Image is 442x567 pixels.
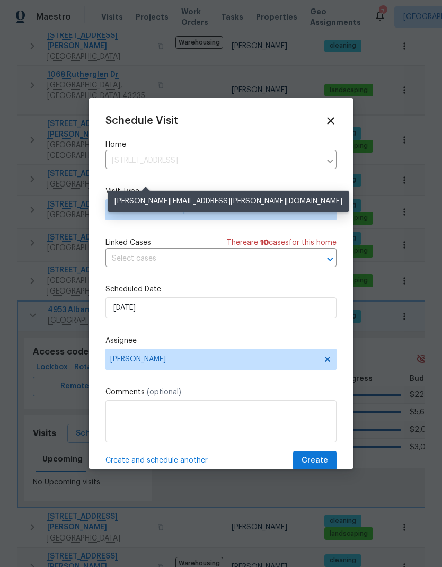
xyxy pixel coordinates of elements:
input: Enter in an address [105,153,321,169]
div: [PERSON_NAME][EMAIL_ADDRESS][PERSON_NAME][DOMAIN_NAME] [108,191,349,212]
span: 10 [260,239,269,246]
label: Comments [105,387,337,397]
button: Create [293,451,337,471]
span: Create and schedule another [105,455,208,466]
label: Scheduled Date [105,284,337,295]
input: Select cases [105,251,307,267]
span: (optional) [147,388,181,396]
label: Visit Type [105,186,337,197]
button: Open [323,252,338,267]
span: Create [302,454,328,467]
label: Assignee [105,335,337,346]
span: [PERSON_NAME] [110,355,318,364]
span: Close [325,115,337,127]
input: M/D/YYYY [105,297,337,318]
label: Home [105,139,337,150]
span: There are case s for this home [227,237,337,248]
span: Linked Cases [105,237,151,248]
span: Schedule Visit [105,116,178,126]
